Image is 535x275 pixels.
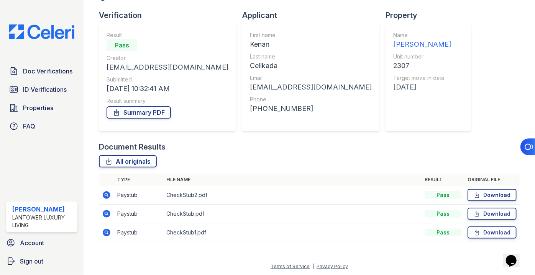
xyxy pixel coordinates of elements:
[99,142,166,152] div: Document Results
[250,39,372,50] div: Kenan
[163,186,422,205] td: CheckStub2.pdf
[422,174,464,186] th: Result
[271,264,310,269] a: Terms of Service
[250,103,372,114] div: [PHONE_NUMBER]
[393,53,451,60] div: Unit number
[503,244,527,267] iframe: chat widget
[114,205,163,223] td: Paystub
[20,257,43,266] span: Sign out
[250,96,372,103] div: Phone
[20,238,44,247] span: Account
[393,74,451,82] div: Target move in date
[99,10,242,21] div: Verification
[114,223,163,242] td: Paystub
[23,67,72,76] span: Doc Verifications
[23,122,35,131] span: FAQ
[386,10,478,21] div: Property
[163,205,422,223] td: CheckStub.pdf
[312,264,314,269] div: |
[107,54,228,62] div: Creator
[107,106,171,119] a: Summary PDF
[250,82,372,93] div: [EMAIL_ADDRESS][DOMAIN_NAME]
[107,39,137,51] div: Pass
[393,60,451,71] div: 2307
[107,97,228,105] div: Result summary
[6,63,77,79] a: Doc Verifications
[114,174,163,186] th: Type
[23,103,53,112] span: Properties
[250,53,372,60] div: Last name
[393,31,451,50] a: Name [PERSON_NAME]
[107,31,228,39] div: Result
[425,191,461,199] div: Pass
[12,214,74,229] div: Lantower Luxury Living
[3,235,80,251] a: Account
[317,264,348,269] a: Privacy Policy
[425,210,461,218] div: Pass
[468,208,517,220] a: Download
[250,60,372,71] div: Celikada
[12,205,74,214] div: [PERSON_NAME]
[468,189,517,201] a: Download
[163,174,422,186] th: File name
[393,31,451,39] div: Name
[250,74,372,82] div: Email
[107,83,228,94] div: [DATE] 10:32:41 AM
[6,82,77,97] a: ID Verifications
[468,226,517,239] a: Download
[425,229,461,236] div: Pass
[3,24,80,39] img: CE_Logo_Blue-a8612792a0a2168367f1c8372b55b34899dd931a85d93a1a3d3e32e68fde9ad4.png
[6,119,77,134] a: FAQ
[163,223,422,242] td: CheckStub1.pdf
[114,186,163,205] td: Paystub
[6,100,77,116] a: Properties
[393,82,451,93] div: [DATE]
[3,254,80,269] a: Sign out
[99,155,157,168] a: All originals
[393,39,451,50] div: [PERSON_NAME]
[242,10,386,21] div: Applicant
[250,31,372,39] div: First name
[107,76,228,83] div: Submitted
[107,62,228,73] div: [EMAIL_ADDRESS][DOMAIN_NAME]
[464,174,520,186] th: Original file
[23,85,67,94] span: ID Verifications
